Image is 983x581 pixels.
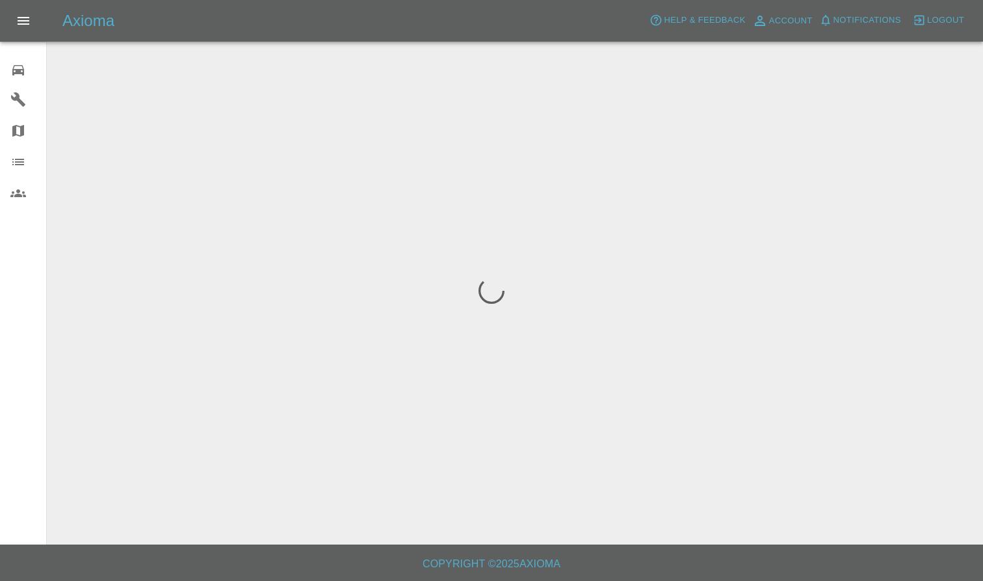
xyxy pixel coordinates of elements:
h6: Copyright © 2025 Axioma [10,555,973,573]
h5: Axioma [62,10,114,31]
button: Help & Feedback [646,10,748,31]
span: Logout [927,13,964,28]
span: Help & Feedback [664,13,745,28]
button: Logout [910,10,967,31]
a: Account [749,10,816,31]
span: Account [769,14,813,29]
span: Notifications [833,13,901,28]
button: Notifications [816,10,904,31]
button: Open drawer [8,5,39,36]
